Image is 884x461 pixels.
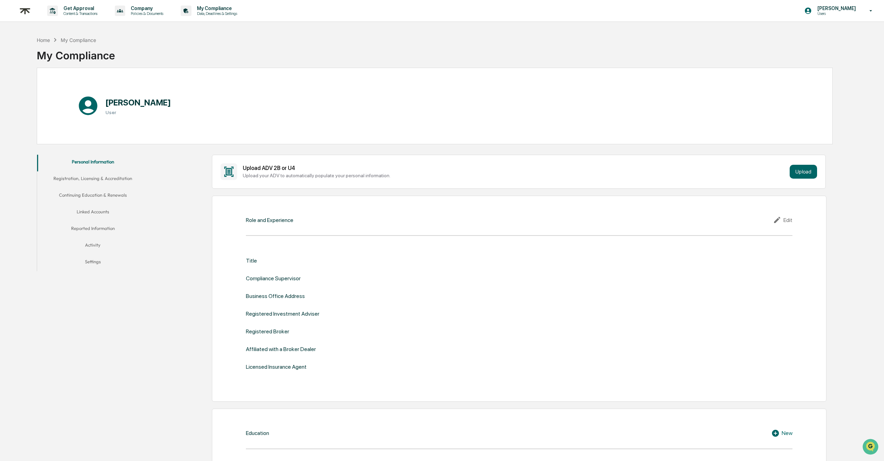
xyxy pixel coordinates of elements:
span: Attestations [57,87,86,94]
button: Personal Information [37,155,148,171]
button: Continuing Education & Renewals [37,188,148,205]
div: Upload ADV 2B or U4 [243,165,787,171]
p: Users [812,11,859,16]
button: Linked Accounts [37,205,148,221]
div: Compliance Supervisor [246,275,301,282]
p: Company [125,6,167,11]
div: Home [37,37,50,43]
h3: User [105,110,171,115]
div: secondary tabs example [37,155,148,271]
img: logo [17,2,33,19]
div: Upload your ADV to automatically populate your personal information. [243,173,787,178]
div: Affiliated with a Broker Dealer [246,346,316,352]
a: Powered byPylon [49,117,84,123]
div: My Compliance [37,44,115,62]
span: Preclearance [14,87,45,94]
div: Registered Investment Adviser [246,310,319,317]
div: Role and Experience [246,217,293,223]
button: Upload [790,165,817,179]
input: Clear [18,32,114,39]
div: Title [246,257,257,264]
p: Data, Deadlines & Settings [191,11,241,16]
a: 🖐️Preclearance [4,85,48,97]
div: New [771,429,792,437]
iframe: Open customer support [862,438,881,457]
h1: [PERSON_NAME] [105,97,171,108]
p: Policies & Documents [125,11,167,16]
div: My Compliance [61,37,96,43]
a: 🗄️Attestations [48,85,89,97]
div: 🗄️ [50,88,56,94]
span: Pylon [69,118,84,123]
button: Reported Information [37,221,148,238]
div: Registered Broker [246,328,289,335]
p: Get Approval [58,6,101,11]
p: How can we help? [7,15,126,26]
div: Licensed Insurance Agent [246,364,307,370]
span: Data Lookup [14,101,44,108]
div: We're available if you need us! [24,60,88,66]
button: Registration, Licensing & Accreditation [37,171,148,188]
div: 🖐️ [7,88,12,94]
a: 🔎Data Lookup [4,98,46,110]
button: Settings [37,255,148,271]
div: Education [246,430,269,436]
p: Content & Transactions [58,11,101,16]
img: 1746055101610-c473b297-6a78-478c-a979-82029cc54cd1 [7,53,19,66]
button: Start new chat [118,55,126,63]
p: My Compliance [191,6,241,11]
div: 🔎 [7,101,12,107]
button: Activity [37,238,148,255]
div: Edit [773,216,792,224]
p: [PERSON_NAME] [812,6,859,11]
div: Business Office Address [246,293,305,299]
div: Start new chat [24,53,114,60]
